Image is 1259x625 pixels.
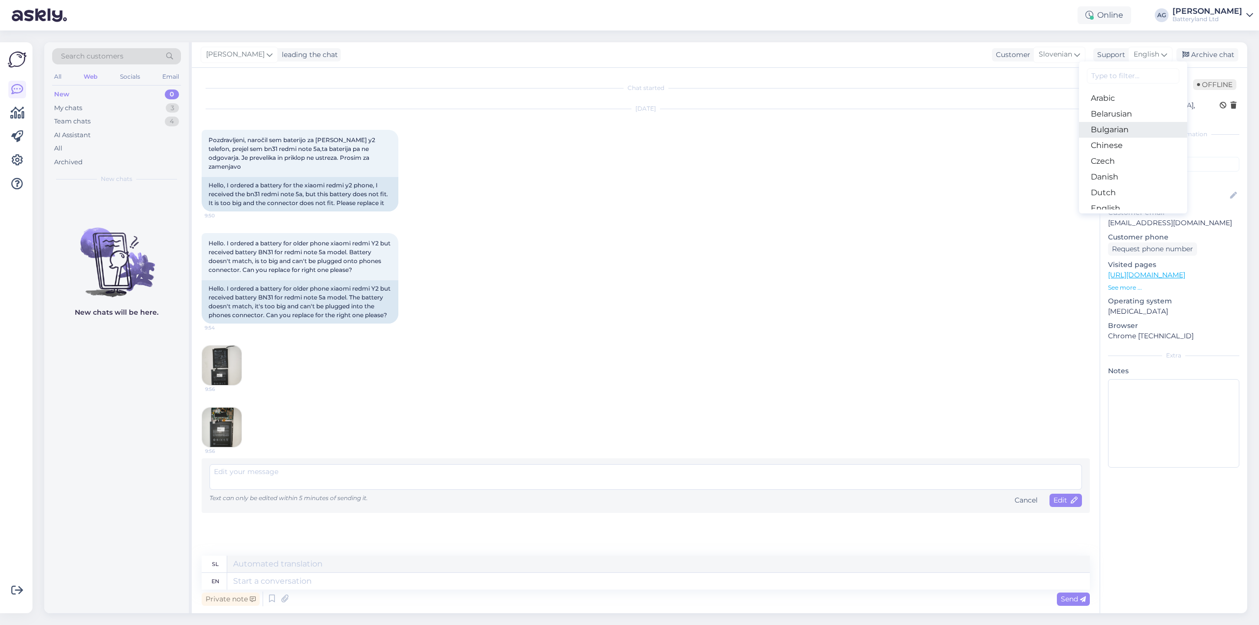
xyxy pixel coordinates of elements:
span: Send [1061,595,1086,603]
a: Bulgarian [1079,122,1187,138]
a: Belarusian [1079,106,1187,122]
div: Hello. I ordered a battery for older phone xiaomi redmi Y2 but received battery BN31 for redmi no... [202,280,398,324]
span: New chats [101,175,132,183]
p: [MEDICAL_DATA] [1108,306,1239,317]
div: AI Assistant [54,130,90,140]
div: Socials [118,70,142,83]
span: Text can only be edited within 5 minutes of sending it. [210,494,368,502]
a: Dutch [1079,185,1187,201]
div: sl [212,556,219,572]
img: No chats [44,210,189,298]
a: Czech [1079,153,1187,169]
p: New chats will be here. [75,307,158,318]
div: [DATE] [202,104,1090,113]
input: Type to filter... [1087,68,1179,84]
img: Attachment [202,408,241,447]
div: All [54,144,62,153]
p: Operating system [1108,296,1239,306]
div: Archived [54,157,83,167]
a: [PERSON_NAME]Batteryland Ltd [1172,7,1253,23]
div: New [54,89,69,99]
div: Extra [1108,351,1239,360]
p: [EMAIL_ADDRESS][DOMAIN_NAME] [1108,218,1239,228]
span: Search customers [61,51,123,61]
span: Slovenian [1039,49,1072,60]
span: Hello. I ordered a battery for older phone xiaomi redmi Y2 but received battery BN31 for redmi no... [209,239,392,273]
p: Browser [1108,321,1239,331]
div: My chats [54,103,82,113]
div: Online [1078,6,1131,24]
p: Customer phone [1108,232,1239,242]
p: Notes [1108,366,1239,376]
img: Attachment [202,346,241,385]
span: 9:54 [205,324,241,331]
a: Chinese [1079,138,1187,153]
div: leading the chat [278,50,338,60]
div: Support [1093,50,1125,60]
div: Request phone number [1108,242,1197,256]
div: Customer [992,50,1030,60]
p: Chrome [TECHNICAL_ID] [1108,331,1239,341]
p: Visited pages [1108,260,1239,270]
span: Edit [1053,496,1078,505]
a: [URL][DOMAIN_NAME] [1108,270,1185,279]
span: Offline [1193,79,1236,90]
a: Danish [1079,169,1187,185]
div: Hello, I ordered a battery for the xiaomi redmi y2 phone, I received the bn31 redmi note 5a, but ... [202,177,398,211]
div: Chat started [202,84,1090,92]
span: Pozdravljeni, naročil sem baterijo za [PERSON_NAME] y2 telefon, prejel sem bn31 redmi note 5a,ta ... [209,136,377,170]
span: English [1134,49,1159,60]
div: All [52,70,63,83]
div: Archive chat [1176,48,1238,61]
span: 9:56 [205,386,242,393]
a: Arabic [1079,90,1187,106]
div: Cancel [1011,494,1042,507]
div: Batteryland Ltd [1172,15,1242,23]
span: 9:56 [205,447,242,455]
div: 3 [166,103,179,113]
div: [PERSON_NAME] [1172,7,1242,15]
span: 9:50 [205,212,241,219]
div: en [211,573,219,590]
div: Web [82,70,99,83]
a: English [1079,201,1187,216]
div: 0 [165,89,179,99]
img: Askly Logo [8,50,27,69]
div: Team chats [54,117,90,126]
p: See more ... [1108,283,1239,292]
span: [PERSON_NAME] [206,49,265,60]
div: 4 [165,117,179,126]
div: AG [1155,8,1169,22]
div: Email [160,70,181,83]
div: Private note [202,593,260,606]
